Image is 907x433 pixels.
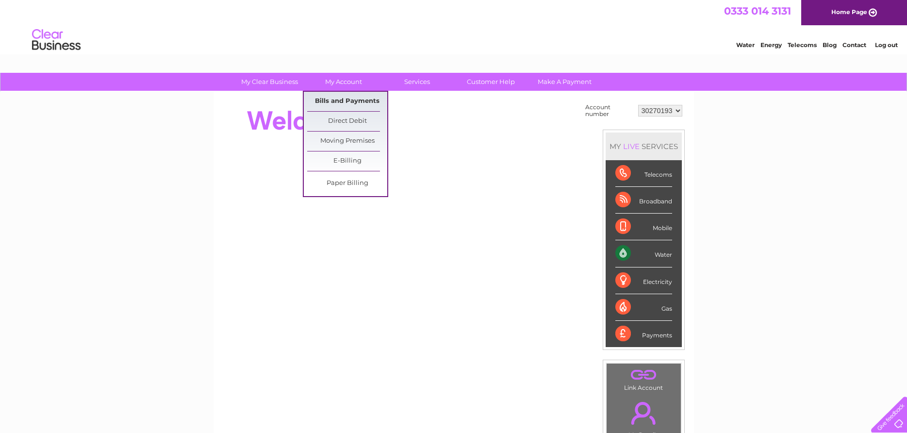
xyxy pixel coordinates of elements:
a: Water [736,41,755,49]
a: Log out [875,41,898,49]
td: Account number [583,101,636,120]
div: Gas [615,294,672,321]
a: Make A Payment [525,73,605,91]
div: MY SERVICES [606,133,682,160]
a: My Account [303,73,383,91]
div: Water [615,240,672,267]
div: Telecoms [615,160,672,187]
a: Contact [842,41,866,49]
a: Paper Billing [307,174,387,193]
a: My Clear Business [230,73,310,91]
a: Moving Premises [307,132,387,151]
a: Energy [760,41,782,49]
a: Customer Help [451,73,531,91]
div: Clear Business is a trading name of Verastar Limited (registered in [GEOGRAPHIC_DATA] No. 3667643... [225,5,683,47]
a: E-Billing [307,151,387,171]
div: Payments [615,321,672,347]
div: Electricity [615,267,672,294]
div: Broadband [615,187,672,214]
a: . [609,396,678,430]
a: Services [377,73,457,91]
div: Mobile [615,214,672,240]
a: Blog [823,41,837,49]
a: Telecoms [788,41,817,49]
div: LIVE [621,142,642,151]
a: Direct Debit [307,112,387,131]
a: Bills and Payments [307,92,387,111]
img: logo.png [32,25,81,55]
a: 0333 014 3131 [724,5,791,17]
td: Link Account [606,363,681,394]
a: . [609,366,678,383]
